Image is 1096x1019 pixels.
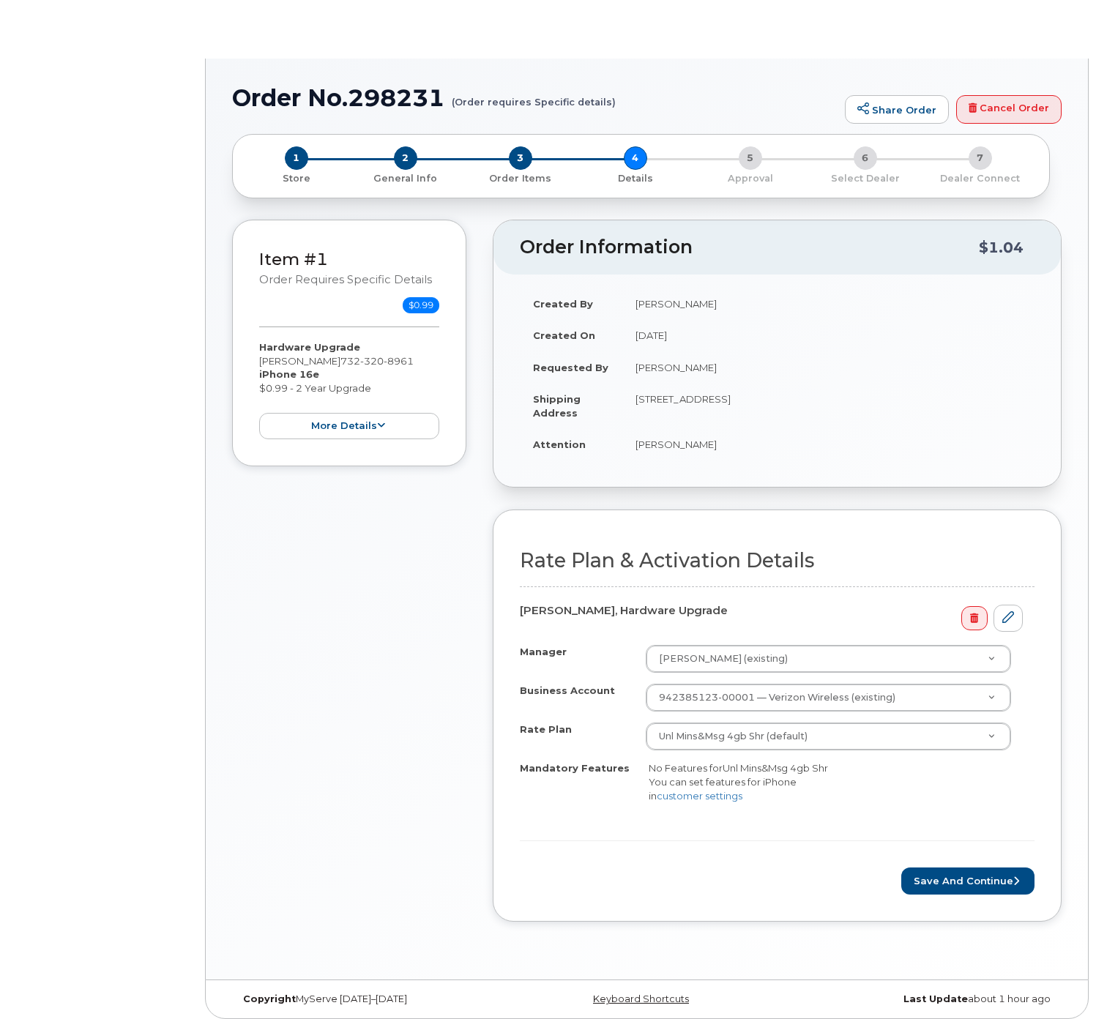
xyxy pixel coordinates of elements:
[259,273,432,286] small: Order requires Specific details
[533,362,608,373] strong: Requested By
[622,383,1035,428] td: [STREET_ADDRESS]
[845,95,949,124] a: Share Order
[403,297,439,313] span: $0.99
[657,790,742,802] a: customer settings
[622,288,1035,320] td: [PERSON_NAME]
[520,605,1023,617] h4: [PERSON_NAME], Hardware Upgrade
[646,646,1010,672] a: [PERSON_NAME] (existing)
[646,684,1010,711] a: 942385123-00001 — Verizon Wireless (existing)
[384,355,414,367] span: 8961
[250,172,342,185] p: Store
[285,146,308,170] span: 1
[259,340,439,439] div: [PERSON_NAME] $0.99 - 2 Year Upgrade
[259,368,319,380] strong: iPhone 16e
[646,723,1010,750] a: Unl Mins&Msg 4gb Shr (default)
[360,355,384,367] span: 320
[394,146,417,170] span: 2
[520,550,1035,572] h2: Rate Plan & Activation Details
[650,652,788,665] span: [PERSON_NAME] (existing)
[622,319,1035,351] td: [DATE]
[723,762,828,774] span: Unl Mins&Msg 4gb Shr
[520,237,979,258] h2: Order Information
[232,993,509,1005] div: MyServe [DATE]–[DATE]
[533,393,581,419] strong: Shipping Address
[659,731,808,742] span: Unl Mins&Msg 4gb Shr (default)
[463,170,578,185] a: 3 Order Items
[348,170,463,185] a: 2 General Info
[533,329,595,341] strong: Created On
[509,146,532,170] span: 3
[520,684,615,698] label: Business Account
[259,249,328,269] a: Item #1
[622,428,1035,460] td: [PERSON_NAME]
[785,993,1062,1005] div: about 1 hour ago
[979,234,1024,261] div: $1.04
[340,355,414,367] span: 732
[520,723,572,736] label: Rate Plan
[354,172,457,185] p: General Info
[650,691,895,704] span: 942385123-00001 — Verizon Wireless (existing)
[622,351,1035,384] td: [PERSON_NAME]
[956,95,1062,124] a: Cancel Order
[469,172,572,185] p: Order Items
[903,993,968,1004] strong: Last Update
[520,645,567,659] label: Manager
[259,413,439,440] button: more details
[243,993,296,1004] strong: Copyright
[452,85,616,108] small: (Order requires Specific details)
[533,298,593,310] strong: Created By
[593,993,689,1004] a: Keyboard Shortcuts
[520,761,630,775] label: Mandatory Features
[245,170,348,185] a: 1 Store
[901,867,1035,895] button: Save and Continue
[259,341,360,353] strong: Hardware Upgrade
[533,438,586,450] strong: Attention
[232,85,838,111] h1: Order No.298231
[649,762,828,801] span: No Features for You can set features for iPhone in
